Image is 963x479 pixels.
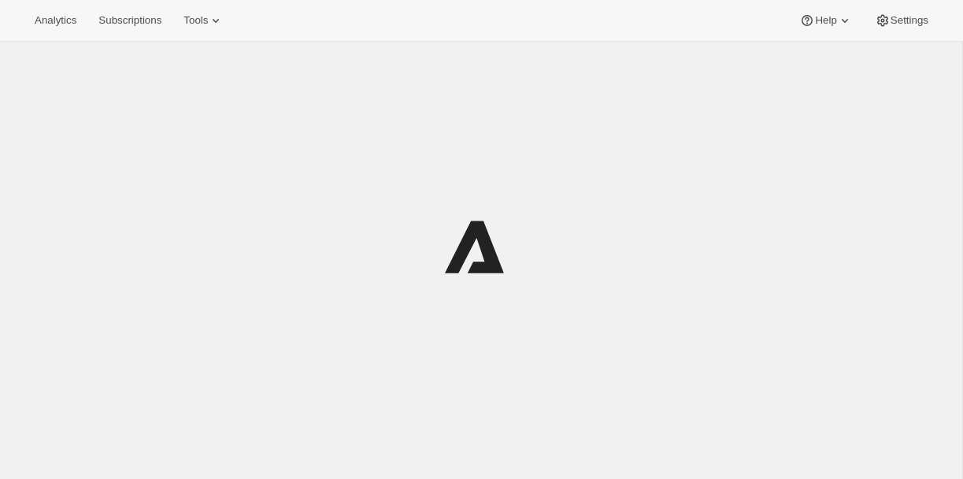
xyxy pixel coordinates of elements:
span: Settings [891,14,928,27]
button: Help [790,9,861,32]
button: Settings [865,9,938,32]
button: Tools [174,9,233,32]
span: Help [815,14,836,27]
button: Subscriptions [89,9,171,32]
span: Subscriptions [98,14,161,27]
button: Analytics [25,9,86,32]
span: Tools [183,14,208,27]
span: Analytics [35,14,76,27]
